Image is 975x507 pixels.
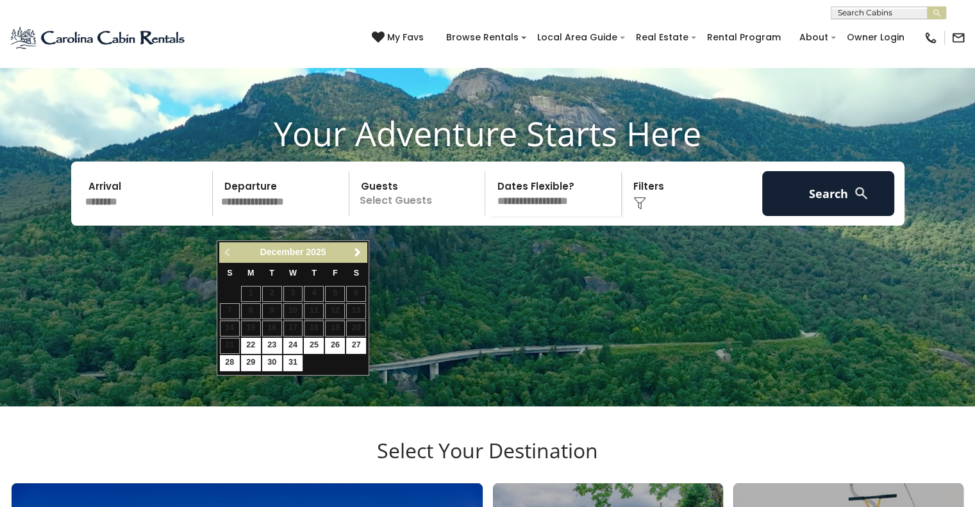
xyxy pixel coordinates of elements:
[289,269,297,278] span: Wednesday
[333,269,338,278] span: Friday
[227,269,232,278] span: Sunday
[269,269,274,278] span: Tuesday
[241,338,261,354] a: 22
[10,25,187,51] img: Blue-2.png
[283,355,303,371] a: 31
[312,269,317,278] span: Thursday
[346,338,366,354] a: 27
[840,28,911,47] a: Owner Login
[853,185,869,201] img: search-regular-white.png
[220,355,240,371] a: 28
[531,28,624,47] a: Local Area Guide
[349,244,365,260] a: Next
[440,28,525,47] a: Browse Rentals
[247,269,254,278] span: Monday
[10,438,965,483] h3: Select Your Destination
[260,247,304,257] span: December
[325,338,345,354] a: 26
[262,355,282,371] a: 30
[629,28,695,47] a: Real Estate
[701,28,787,47] a: Rental Program
[762,171,895,216] button: Search
[353,247,363,258] span: Next
[304,338,324,354] a: 25
[354,269,359,278] span: Saturday
[793,28,835,47] a: About
[353,171,485,216] p: Select Guests
[951,31,965,45] img: mail-regular-black.png
[372,31,427,45] a: My Favs
[306,247,326,257] span: 2025
[387,31,424,44] span: My Favs
[283,338,303,354] a: 24
[924,31,938,45] img: phone-regular-black.png
[241,355,261,371] a: 29
[262,338,282,354] a: 23
[10,113,965,153] h1: Your Adventure Starts Here
[633,197,646,210] img: filter--v1.png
